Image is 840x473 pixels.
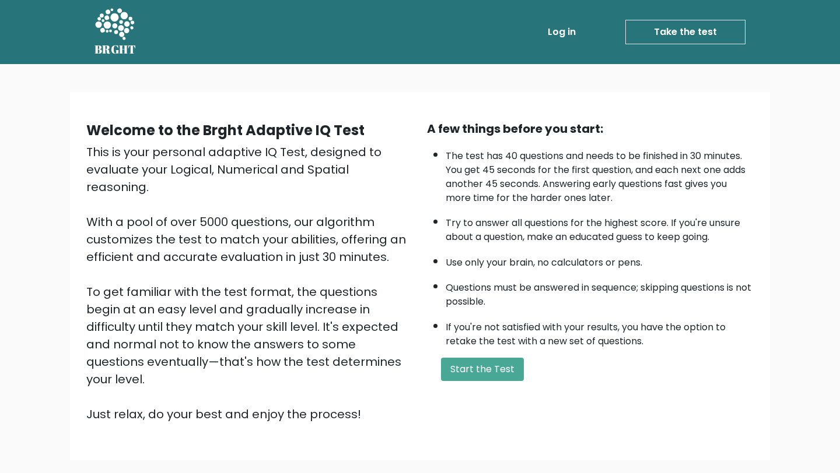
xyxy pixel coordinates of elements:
li: If you're not satisfied with your results, you have the option to retake the test with a new set ... [446,315,754,348]
li: Use only your brain, no calculators or pens. [446,250,754,270]
a: Log in [543,20,580,44]
li: Try to answer all questions for the highest score. If you're unsure about a question, make an edu... [446,210,754,244]
b: Welcome to the Brght Adaptive IQ Test [86,121,365,140]
h5: BRGHT [94,43,136,57]
a: Take the test [625,20,745,44]
li: The test has 40 questions and needs to be finished in 30 minutes. You get 45 seconds for the firs... [446,143,754,205]
div: A few things before you start: [427,120,754,137]
li: Questions must be answered in sequence; skipping questions is not possible. [446,275,754,309]
a: BRGHT [94,5,136,59]
button: Start the Test [441,358,524,381]
div: This is your personal adaptive IQ Test, designed to evaluate your Logical, Numerical and Spatial ... [86,143,413,423]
